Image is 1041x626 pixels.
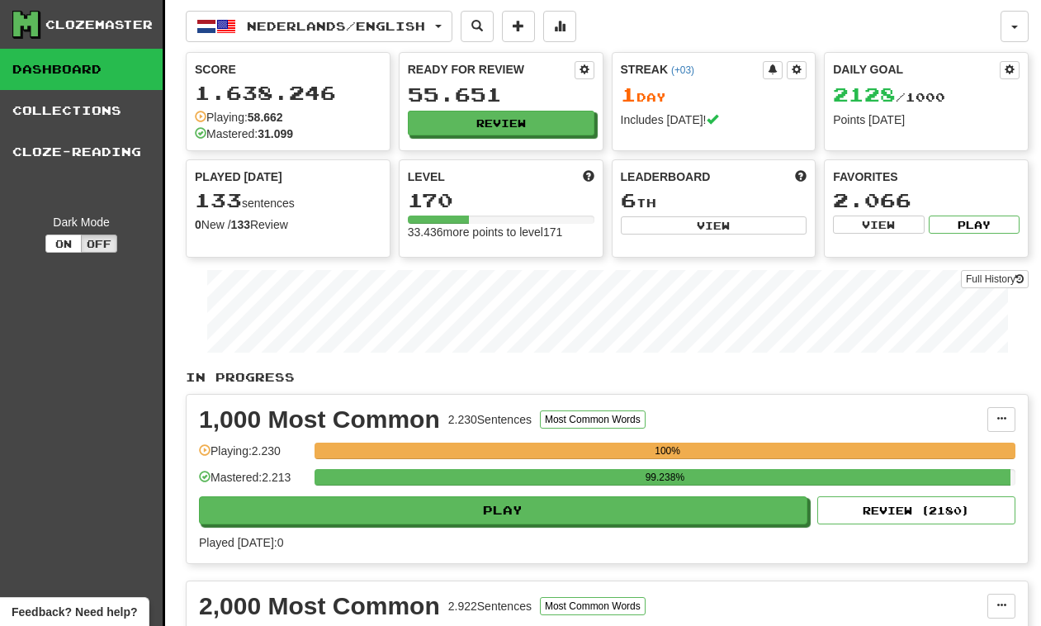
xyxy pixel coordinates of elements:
span: Nederlands / English [247,19,425,33]
div: th [621,190,807,211]
button: Add sentence to collection [502,11,535,42]
strong: 31.099 [258,127,293,140]
div: Day [621,84,807,106]
span: 2128 [833,83,896,106]
div: Dark Mode [12,214,150,230]
div: Streak [621,61,764,78]
div: Playing: [195,109,283,126]
span: Open feedback widget [12,604,137,620]
button: Off [81,235,117,253]
button: Play [929,216,1020,234]
span: Played [DATE] [195,168,282,185]
div: 100% [319,443,1015,459]
div: Mastered: 2.213 [199,469,306,496]
div: 2.230 Sentences [448,411,532,428]
div: 55.651 [408,84,594,105]
span: / 1000 [833,90,945,104]
div: Favorites [833,168,1020,185]
div: New / Review [195,216,381,233]
span: 133 [195,188,242,211]
div: 1.638.246 [195,83,381,103]
button: Most Common Words [540,410,646,429]
span: 1 [621,83,636,106]
span: 6 [621,188,636,211]
div: 170 [408,190,594,211]
div: Mastered: [195,126,293,142]
button: More stats [543,11,576,42]
div: 2.922 Sentences [448,598,532,614]
button: On [45,235,82,253]
span: Level [408,168,445,185]
div: Points [DATE] [833,111,1020,128]
div: 2.066 [833,190,1020,211]
div: Playing: 2.230 [199,443,306,470]
button: Review (2180) [817,496,1015,524]
div: 99.238% [319,469,1010,486]
button: View [833,216,924,234]
strong: 58.662 [248,111,283,124]
p: In Progress [186,369,1029,386]
button: Search sentences [461,11,494,42]
button: Review [408,111,594,135]
strong: 133 [231,218,250,231]
div: 2,000 Most Common [199,594,440,619]
span: Played [DATE]: 0 [199,536,283,549]
div: sentences [195,190,381,211]
strong: 0 [195,218,201,231]
button: Play [199,496,807,524]
button: Most Common Words [540,597,646,615]
span: Score more points to level up [583,168,594,185]
button: View [621,216,807,235]
div: 33.436 more points to level 171 [408,224,594,240]
a: (+03) [671,64,694,76]
div: Clozemaster [45,17,153,33]
a: Full History [961,270,1029,288]
div: 1,000 Most Common [199,407,440,432]
button: Nederlands/English [186,11,452,42]
div: Includes [DATE]! [621,111,807,128]
span: This week in points, UTC [795,168,807,185]
div: Ready for Review [408,61,575,78]
div: Daily Goal [833,61,1000,79]
div: Score [195,61,381,78]
span: Leaderboard [621,168,711,185]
